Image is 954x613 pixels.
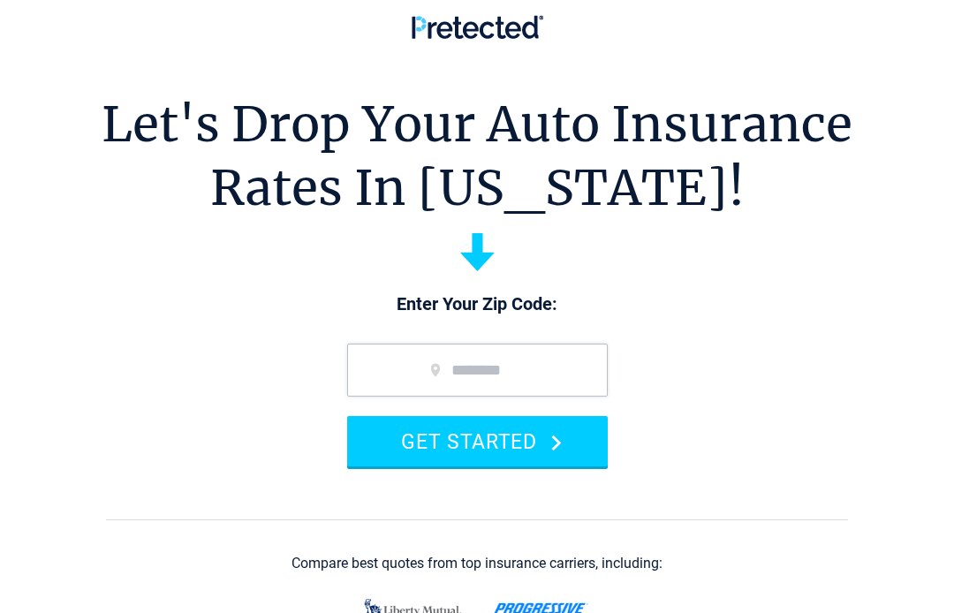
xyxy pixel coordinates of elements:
p: Enter Your Zip Code: [329,292,625,317]
div: Compare best quotes from top insurance carriers, including: [291,556,662,571]
h1: Let's Drop Your Auto Insurance Rates In [US_STATE]! [102,93,852,220]
img: Pretected Logo [412,15,543,39]
button: GET STARTED [347,416,608,466]
input: zip code [347,344,608,397]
